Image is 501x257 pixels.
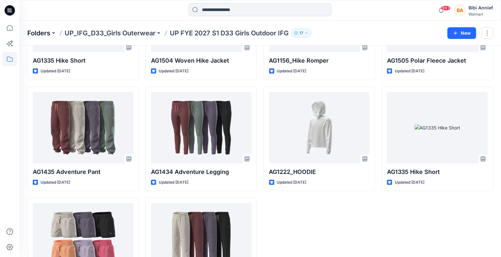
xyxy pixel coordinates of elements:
[387,56,488,65] p: AG1505 Polar Fleece Jacket
[269,92,370,164] a: AG1222_HOODIE
[33,92,133,164] a: AG1435 Adventure Pant
[387,167,488,177] p: AG1335 Hike Short
[269,167,370,177] p: AG1222_HOODIE
[441,6,451,11] span: 99+
[395,68,424,75] p: Updated [DATE]
[151,56,252,65] p: AG1504 Woven Hike Jacket
[41,68,70,75] p: Updated [DATE]
[277,179,307,186] p: Updated [DATE]
[395,179,424,186] p: Updated [DATE]
[469,4,493,12] div: Bibi Annief
[447,27,476,39] button: New
[299,30,303,37] p: 17
[469,12,493,17] div: Walmart
[41,179,70,186] p: Updated [DATE]
[269,56,370,65] p: AG1156_Hike Romper
[454,5,466,16] div: BA
[170,29,289,38] p: UP FYE 2027 S1 D33 Girls Outdoor IFG
[159,179,188,186] p: Updated [DATE]
[33,167,133,177] p: AG1435 Adventure Pant
[151,167,252,177] p: AG1434 Adventure Legging
[277,68,307,75] p: Updated [DATE]
[151,92,252,164] a: AG1434 Adventure Legging
[33,56,133,65] p: AG1335 Hike Short
[65,29,156,38] a: UP_IFG_D33_Girls Outerwear
[291,29,311,38] button: 17
[159,68,188,75] p: Updated [DATE]
[27,29,50,38] a: Folders
[387,92,488,164] a: AG1335 Hike Short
